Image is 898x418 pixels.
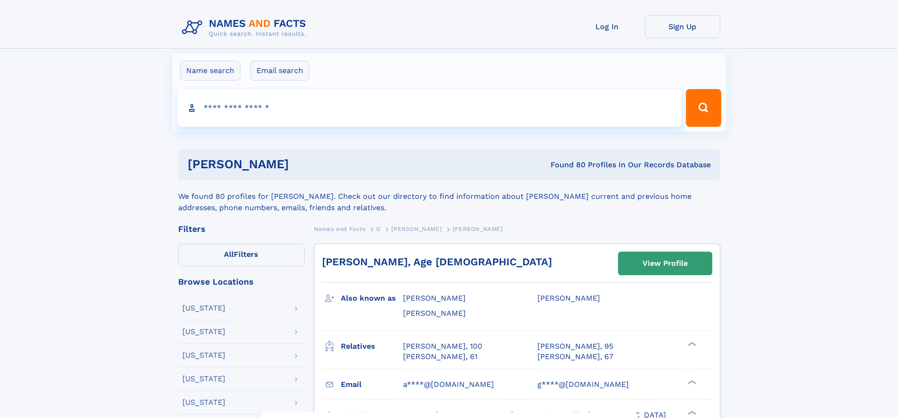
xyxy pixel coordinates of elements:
a: [PERSON_NAME], 67 [537,352,613,362]
a: Sign Up [645,15,720,38]
a: [PERSON_NAME], 95 [537,341,613,352]
span: [PERSON_NAME] [403,309,466,318]
a: [PERSON_NAME], 61 [403,352,478,362]
span: G [376,226,381,232]
h3: Email [341,377,403,393]
a: G [376,223,381,235]
a: [PERSON_NAME], Age [DEMOGRAPHIC_DATA] [322,256,552,268]
a: [PERSON_NAME], 100 [403,341,482,352]
div: ❯ [685,341,697,347]
h3: Relatives [341,338,403,354]
div: ❯ [685,379,697,385]
div: ❯ [685,410,697,416]
div: Found 80 Profiles In Our Records Database [420,160,711,170]
a: [PERSON_NAME] [391,223,442,235]
span: [PERSON_NAME] [537,294,600,303]
span: [PERSON_NAME] [403,294,466,303]
label: Filters [178,244,305,266]
a: View Profile [618,252,712,275]
div: View Profile [643,253,688,274]
a: Log In [569,15,645,38]
button: Search Button [686,89,721,127]
span: [PERSON_NAME] [453,226,503,232]
h3: Also known as [341,290,403,306]
img: Logo Names and Facts [178,15,314,41]
input: search input [177,89,682,127]
span: [PERSON_NAME] [391,226,442,232]
span: All [224,250,234,259]
div: Filters [178,225,305,233]
div: [US_STATE] [182,375,225,383]
label: Email search [250,61,309,81]
label: Name search [180,61,240,81]
div: [US_STATE] [182,304,225,312]
div: [US_STATE] [182,352,225,359]
div: [US_STATE] [182,328,225,336]
div: [US_STATE] [182,399,225,406]
div: Browse Locations [178,278,305,286]
a: Names and Facts [314,223,366,235]
h1: [PERSON_NAME] [188,158,420,170]
div: We found 80 profiles for [PERSON_NAME]. Check out our directory to find information about [PERSON... [178,180,720,213]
